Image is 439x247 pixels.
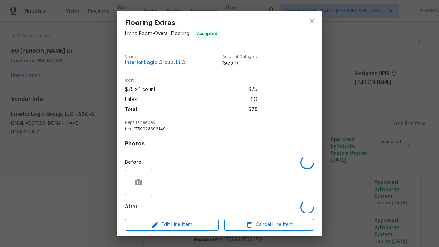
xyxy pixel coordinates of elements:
span: Edit Line Item [127,221,217,229]
span: Repairs [222,60,257,67]
button: Edit Line Item [125,219,219,231]
span: Flooring Extras [125,19,221,27]
span: Cancel Line Item [226,221,312,229]
button: Cancel Line Item [224,219,314,231]
button: close [304,13,320,30]
span: Interior Logic Group, LLC [125,60,185,66]
span: $0 [251,95,257,105]
span: Vendor [125,55,185,59]
span: Living Room - Overall Flooring [125,31,189,36]
span: $75 x 1 count [125,85,156,95]
span: Labor [125,95,138,105]
span: Repairs needed [125,120,314,125]
span: Accepted [194,30,220,37]
span: $75 [248,85,257,95]
h4: Photos [125,140,314,147]
h5: Before [125,160,141,165]
span: $75 [248,105,257,115]
h5: After [125,204,138,209]
span: test-1759928396149 [125,126,295,132]
span: Cost [125,78,257,83]
span: Total [125,105,137,115]
span: Account Category [222,55,257,59]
